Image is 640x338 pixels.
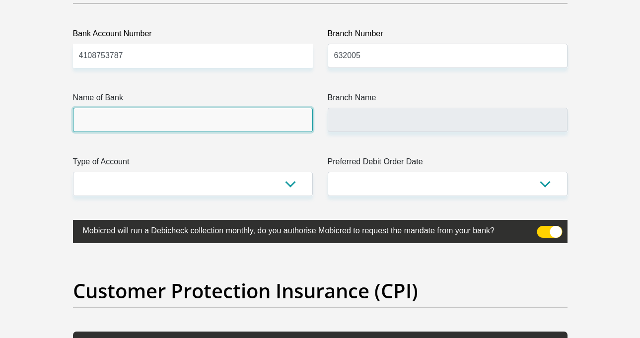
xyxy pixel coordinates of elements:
input: Branch Number [328,44,568,68]
input: Branch Name [328,108,568,132]
label: Branch Number [328,28,568,44]
input: Bank Account Number [73,44,313,68]
input: Name of Bank [73,108,313,132]
h2: Customer Protection Insurance (CPI) [73,279,568,303]
label: Bank Account Number [73,28,313,44]
label: Mobicred will run a Debicheck collection monthly, do you authorise Mobicred to request the mandat... [73,220,518,239]
label: Preferred Debit Order Date [328,156,568,172]
label: Name of Bank [73,92,313,108]
label: Type of Account [73,156,313,172]
label: Branch Name [328,92,568,108]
